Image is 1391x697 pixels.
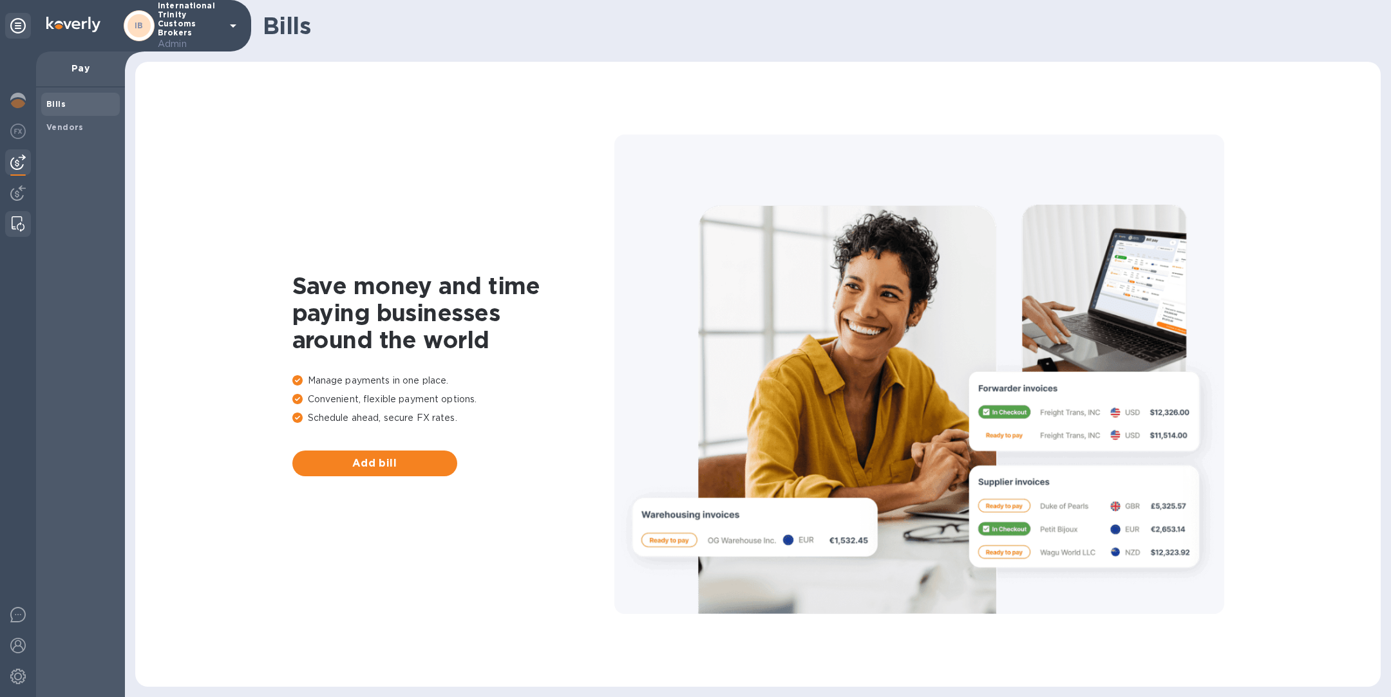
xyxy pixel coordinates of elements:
p: International Trinity Customs Brokers [158,1,222,51]
b: Bills [46,99,66,109]
img: Logo [46,17,100,32]
button: Add bill [292,451,457,476]
h1: Bills [263,12,1370,39]
p: Schedule ahead, secure FX rates. [292,411,614,425]
img: Foreign exchange [10,124,26,139]
p: Pay [46,62,115,75]
p: Manage payments in one place. [292,374,614,387]
span: Add bill [303,456,447,471]
h1: Save money and time paying businesses around the world [292,272,614,353]
div: Unpin categories [5,13,31,39]
p: Admin [158,37,222,51]
p: Convenient, flexible payment options. [292,393,614,406]
b: IB [135,21,144,30]
b: Vendors [46,122,84,132]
